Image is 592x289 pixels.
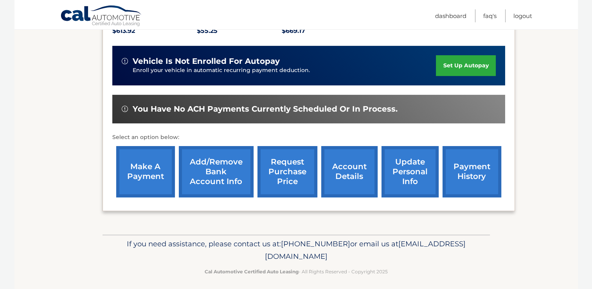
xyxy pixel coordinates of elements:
a: Logout [513,9,532,22]
a: Cal Automotive [60,5,142,28]
span: You have no ACH payments currently scheduled or in process. [133,104,398,114]
a: make a payment [116,146,175,197]
p: $55.25 [197,25,282,36]
p: If you need assistance, please contact us at: or email us at [108,238,485,263]
p: Select an option below: [112,133,505,142]
p: - All Rights Reserved - Copyright 2025 [108,267,485,276]
p: $613.92 [112,25,197,36]
a: request purchase price [257,146,317,197]
a: Add/Remove bank account info [179,146,254,197]
a: account details [321,146,378,197]
a: FAQ's [483,9,497,22]
p: $669.17 [282,25,367,36]
strong: Cal Automotive Certified Auto Leasing [205,269,299,275]
a: payment history [443,146,501,197]
img: alert-white.svg [122,106,128,112]
a: set up autopay [436,55,495,76]
p: Enroll your vehicle in automatic recurring payment deduction. [133,66,436,75]
a: Dashboard [435,9,466,22]
img: alert-white.svg [122,58,128,64]
a: update personal info [381,146,439,197]
span: vehicle is not enrolled for autopay [133,56,280,66]
span: [PHONE_NUMBER] [281,239,350,248]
